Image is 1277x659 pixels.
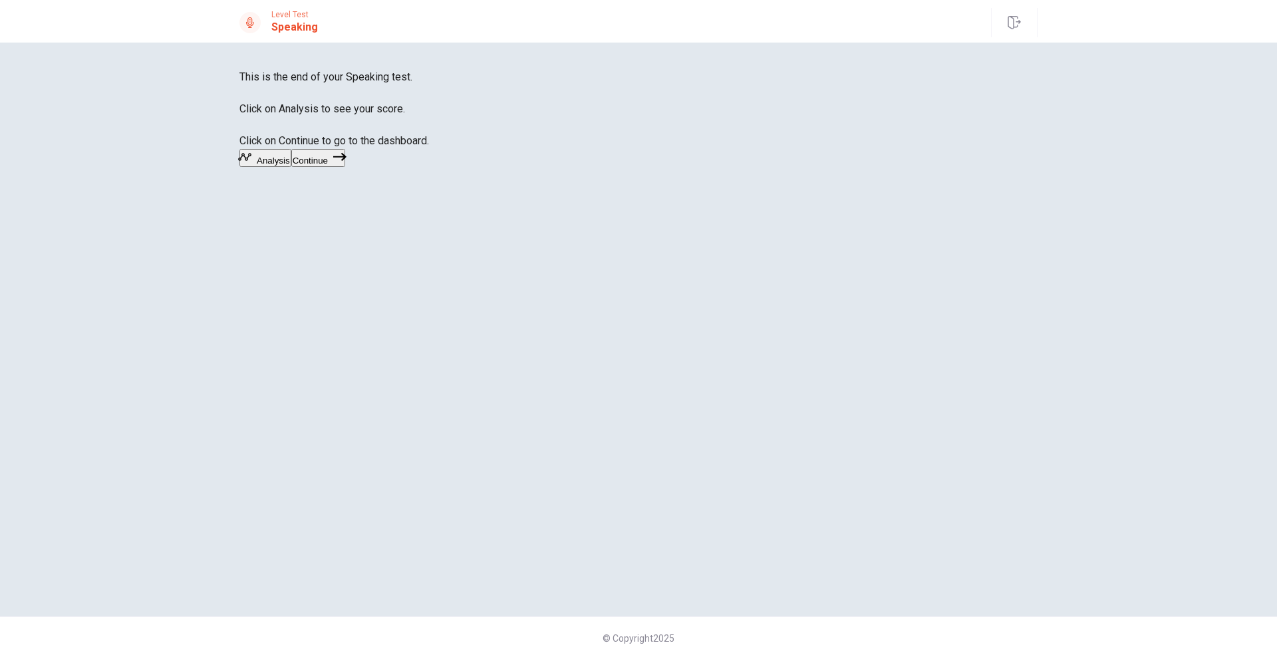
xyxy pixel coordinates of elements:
[271,19,318,35] h1: Speaking
[271,10,318,19] span: Level Test
[291,149,345,167] button: Continue
[291,154,345,166] a: Continue
[239,70,429,147] span: This is the end of your Speaking test. Click on Analysis to see your score. Click on Continue to ...
[239,154,291,166] a: Analysis
[239,149,291,167] button: Analysis
[603,633,674,644] span: © Copyright 2025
